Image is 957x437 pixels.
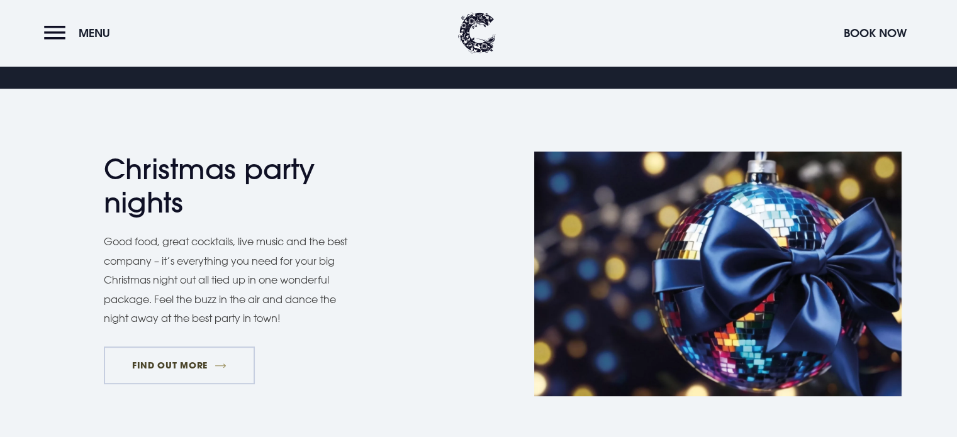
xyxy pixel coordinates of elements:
[104,346,255,384] a: FIND OUT MORE
[79,26,110,40] span: Menu
[104,232,362,328] p: Good food, great cocktails, live music and the best company – it’s everything you need for your b...
[104,153,349,219] h2: Christmas party nights
[44,19,116,47] button: Menu
[458,13,496,53] img: Clandeboye Lodge
[534,152,902,396] img: Hotel Christmas in Northern Ireland
[837,19,913,47] button: Book Now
